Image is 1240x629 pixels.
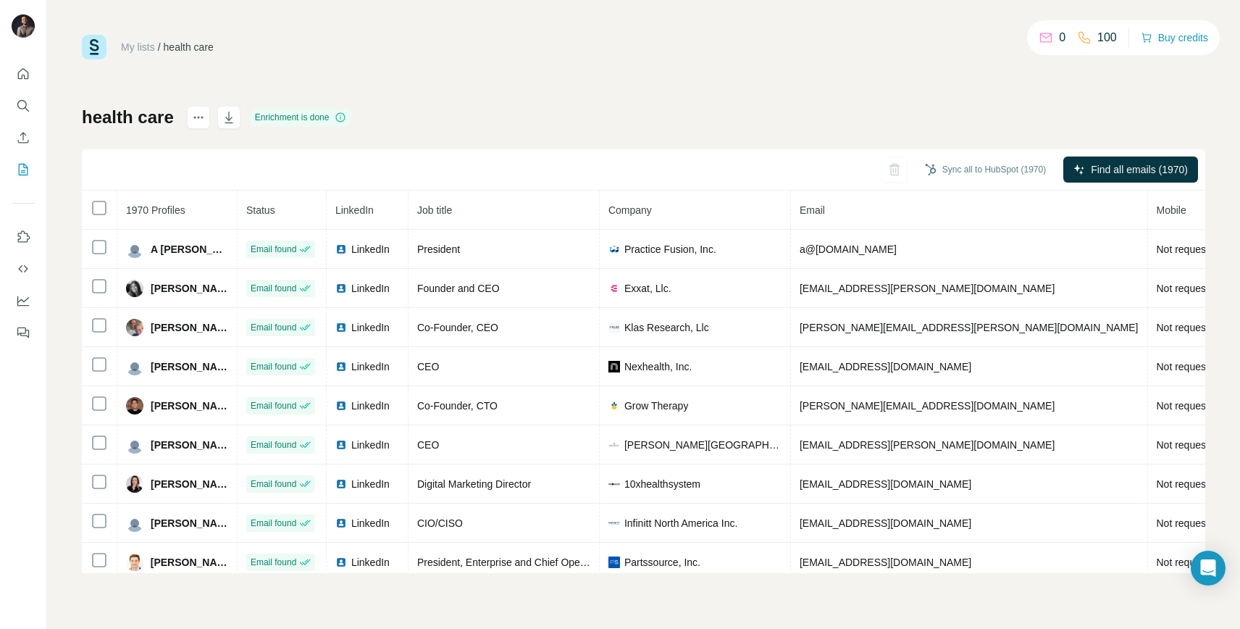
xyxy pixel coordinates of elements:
span: [PERSON_NAME] [151,477,228,491]
button: Sync all to HubSpot (1970) [915,159,1056,180]
img: LinkedIn logo [335,361,347,372]
img: Avatar [126,554,143,571]
span: [PERSON_NAME] [151,281,228,296]
button: Use Surfe on LinkedIn [12,224,35,250]
span: Not requested [1157,517,1220,529]
button: Buy credits [1141,28,1208,48]
span: A [PERSON_NAME] [151,242,228,257]
img: LinkedIn logo [335,517,347,529]
span: Not requested [1157,439,1220,451]
span: Email found [251,556,296,569]
span: [PERSON_NAME] [151,320,228,335]
img: LinkedIn logo [335,439,347,451]
div: Open Intercom Messenger [1191,551,1226,586]
span: [EMAIL_ADDRESS][PERSON_NAME][DOMAIN_NAME] [800,439,1055,451]
span: LinkedIn [351,399,390,413]
span: President [417,243,460,255]
img: Avatar [126,475,143,493]
span: [PERSON_NAME] [151,555,228,570]
span: Practice Fusion, Inc. [624,242,716,257]
span: President, Enterprise and Chief Operating Officer [417,557,638,568]
img: company-logo [608,361,620,372]
div: Enrichment is done [251,109,351,126]
img: Avatar [126,515,143,532]
img: LinkedIn logo [335,322,347,333]
span: Email found [251,321,296,334]
span: [PERSON_NAME] [151,516,228,530]
span: 10xhealthsystem [624,477,700,491]
span: Founder and CEO [417,283,500,294]
span: a@[DOMAIN_NAME] [800,243,897,255]
img: Avatar [126,280,143,297]
span: LinkedIn [351,320,390,335]
span: [EMAIL_ADDRESS][DOMAIN_NAME] [800,557,971,568]
span: Co-Founder, CEO [417,322,498,333]
span: Email found [251,517,296,530]
span: Email [800,204,825,216]
img: Avatar [126,319,143,336]
button: Enrich CSV [12,125,35,151]
span: [EMAIL_ADDRESS][PERSON_NAME][DOMAIN_NAME] [800,283,1055,294]
img: Avatar [126,436,143,454]
img: company-logo [608,557,620,568]
span: [EMAIL_ADDRESS][DOMAIN_NAME] [800,517,971,529]
img: LinkedIn logo [335,283,347,294]
span: LinkedIn [351,477,390,491]
img: company-logo [608,517,620,529]
span: Klas Research, Llc [624,320,709,335]
button: Dashboard [12,288,35,314]
span: [PERSON_NAME][GEOGRAPHIC_DATA], [GEOGRAPHIC_DATA] [624,438,782,452]
span: [PERSON_NAME] [151,359,228,374]
span: LinkedIn [351,242,390,257]
span: LinkedIn [351,281,390,296]
img: company-logo [608,478,620,490]
img: Surfe Logo [82,35,106,59]
span: Not requested [1157,283,1220,294]
span: Email found [251,282,296,295]
img: LinkedIn logo [335,243,347,255]
img: company-logo [608,439,620,451]
img: Avatar [126,397,143,415]
span: [PERSON_NAME] [151,399,228,413]
span: Digital Marketing Director [417,478,531,490]
button: Find all emails (1970) [1063,157,1198,183]
span: Email found [251,478,296,491]
img: Avatar [126,241,143,258]
span: [PERSON_NAME][EMAIL_ADDRESS][DOMAIN_NAME] [800,400,1055,412]
span: Nexhealth, Inc. [624,359,692,374]
span: LinkedIn [351,438,390,452]
img: LinkedIn logo [335,557,347,568]
img: company-logo [608,400,620,412]
span: Email found [251,243,296,256]
button: actions [187,106,210,129]
span: LinkedIn [351,516,390,530]
img: company-logo [608,243,620,255]
span: CEO [417,439,439,451]
span: Not requested [1157,243,1220,255]
span: 1970 Profiles [126,204,185,216]
span: Not requested [1157,478,1220,490]
button: My lists [12,157,35,183]
div: health care [164,40,214,54]
img: LinkedIn logo [335,400,347,412]
button: Search [12,93,35,119]
li: / [158,40,161,54]
span: Partssource, Inc. [624,555,700,570]
span: [EMAIL_ADDRESS][DOMAIN_NAME] [800,478,971,490]
span: Email found [251,399,296,412]
img: LinkedIn logo [335,478,347,490]
span: [EMAIL_ADDRESS][DOMAIN_NAME] [800,361,971,372]
span: Exxat, Llc. [624,281,671,296]
span: [PERSON_NAME] [151,438,228,452]
span: Email found [251,360,296,373]
span: Find all emails (1970) [1091,162,1188,177]
span: LinkedIn [351,555,390,570]
img: company-logo [608,283,620,294]
p: 0 [1059,29,1065,46]
h1: health care [82,106,174,129]
img: Avatar [126,358,143,375]
span: CEO [417,361,439,372]
span: Status [246,204,275,216]
span: Mobile [1157,204,1186,216]
img: company-logo [608,322,620,333]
